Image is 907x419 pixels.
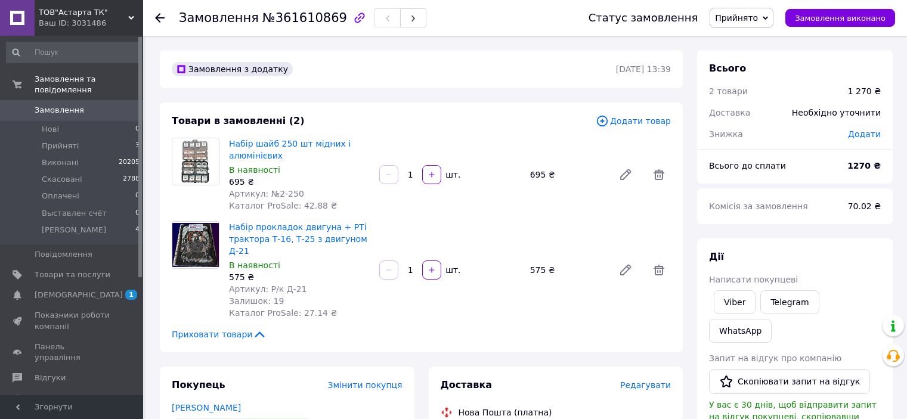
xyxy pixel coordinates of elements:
[229,222,367,256] a: Набір прокладок двигуна + РТi трактора Т-16, Т-25 з двигуном Д-21
[442,264,462,276] div: шт.
[229,165,280,175] span: В наявності
[709,275,798,284] span: Написати покупцеві
[714,290,756,314] a: Viber
[760,290,819,314] a: Telegram
[709,63,746,74] span: Всього
[135,141,140,151] span: 3
[172,115,305,126] span: Товари в замовленні (2)
[709,251,724,262] span: Дії
[847,161,881,170] b: 1270 ₴
[35,290,123,300] span: [DEMOGRAPHIC_DATA]
[229,176,370,188] div: 695 ₴
[35,105,84,116] span: Замовлення
[785,9,895,27] button: Замовлення виконано
[647,163,671,187] span: Видалити
[35,342,110,363] span: Панель управління
[135,191,140,201] span: 0
[135,124,140,135] span: 0
[35,249,92,260] span: Повідомлення
[795,14,886,23] span: Замовлення виконано
[42,124,59,135] span: Нові
[848,85,881,97] div: 1 270 ₴
[709,319,772,343] a: WhatsApp
[42,141,79,151] span: Прийняті
[135,225,140,235] span: 4
[179,11,259,25] span: Замовлення
[620,380,671,390] span: Редагувати
[647,258,671,282] span: Видалити
[135,208,140,219] span: 0
[442,169,462,181] div: шт.
[709,129,743,139] span: Знижка
[42,208,107,219] span: Выставлен счёт
[42,225,106,235] span: [PERSON_NAME]
[229,139,351,160] a: Набір шайб 250 шт мідних і алюмінієвих
[785,100,888,126] div: Необхідно уточнити
[172,379,225,390] span: Покупець
[848,201,881,211] span: 70.02 ₴
[172,328,267,340] span: Приховати товари
[709,161,786,170] span: Всього до сплати
[616,64,671,74] time: [DATE] 13:39
[596,114,671,128] span: Додати товар
[229,308,337,318] span: Каталог ProSale: 27.14 ₴
[172,223,219,266] img: Набір прокладок двигуна + РТi трактора Т-16, Т-25 з двигуном Д-21
[525,262,609,278] div: 575 ₴
[229,189,304,198] span: Артикул: №2-250
[35,74,143,95] span: Замовлення та повідомлення
[328,380,403,390] span: Змінити покупця
[229,284,307,294] span: Артикул: Р/к Д-21
[589,12,698,24] div: Статус замовлення
[525,166,609,183] div: 695 ₴
[35,269,110,280] span: Товари та послуги
[35,310,110,331] span: Показники роботи компанії
[39,18,143,29] div: Ваш ID: 3031486
[709,369,870,394] button: Скопіювати запит на відгук
[709,86,748,96] span: 2 товари
[229,260,280,270] span: В наявності
[614,258,637,282] a: Редагувати
[229,296,284,306] span: Залишок: 19
[614,163,637,187] a: Редагувати
[709,108,750,117] span: Доставка
[35,393,67,404] span: Покупці
[6,42,141,63] input: Пошук
[229,201,337,210] span: Каталог ProSale: 42.88 ₴
[172,138,219,185] img: Набір шайб 250 шт мідних і алюмінієвих
[119,157,140,168] span: 20205
[125,290,137,300] span: 1
[456,406,555,418] div: Нова Пошта (платна)
[35,373,66,383] span: Відгуки
[229,271,370,283] div: 575 ₴
[42,157,79,168] span: Виконані
[39,7,128,18] span: ТОВ"Астарта ТК"
[848,129,881,139] span: Додати
[709,201,808,211] span: Комісія за замовлення
[42,174,82,185] span: Скасовані
[155,12,165,24] div: Повернутися назад
[709,353,841,363] span: Запит на відгук про компанію
[172,403,241,412] a: [PERSON_NAME]
[262,11,347,25] span: №361610869
[123,174,140,185] span: 2788
[42,191,79,201] span: Оплачені
[715,13,758,23] span: Прийнято
[172,62,293,76] div: Замовлення з додатку
[441,379,493,390] span: Доставка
